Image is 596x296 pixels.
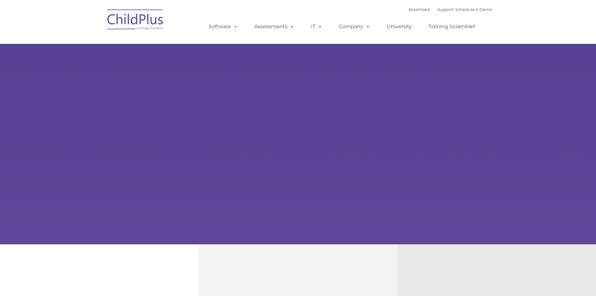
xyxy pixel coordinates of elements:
[104,5,167,36] img: ChildPlus by Procare Solutions
[380,20,418,33] a: University
[202,20,244,33] a: Software
[409,7,492,12] font: |
[305,20,329,33] a: IT
[437,7,454,12] a: Support
[248,20,301,33] a: Assessments
[455,7,492,12] a: Schedule A Demo
[333,20,376,33] a: Company
[409,7,430,12] a: Download
[422,20,482,33] a: Training Scramble!!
